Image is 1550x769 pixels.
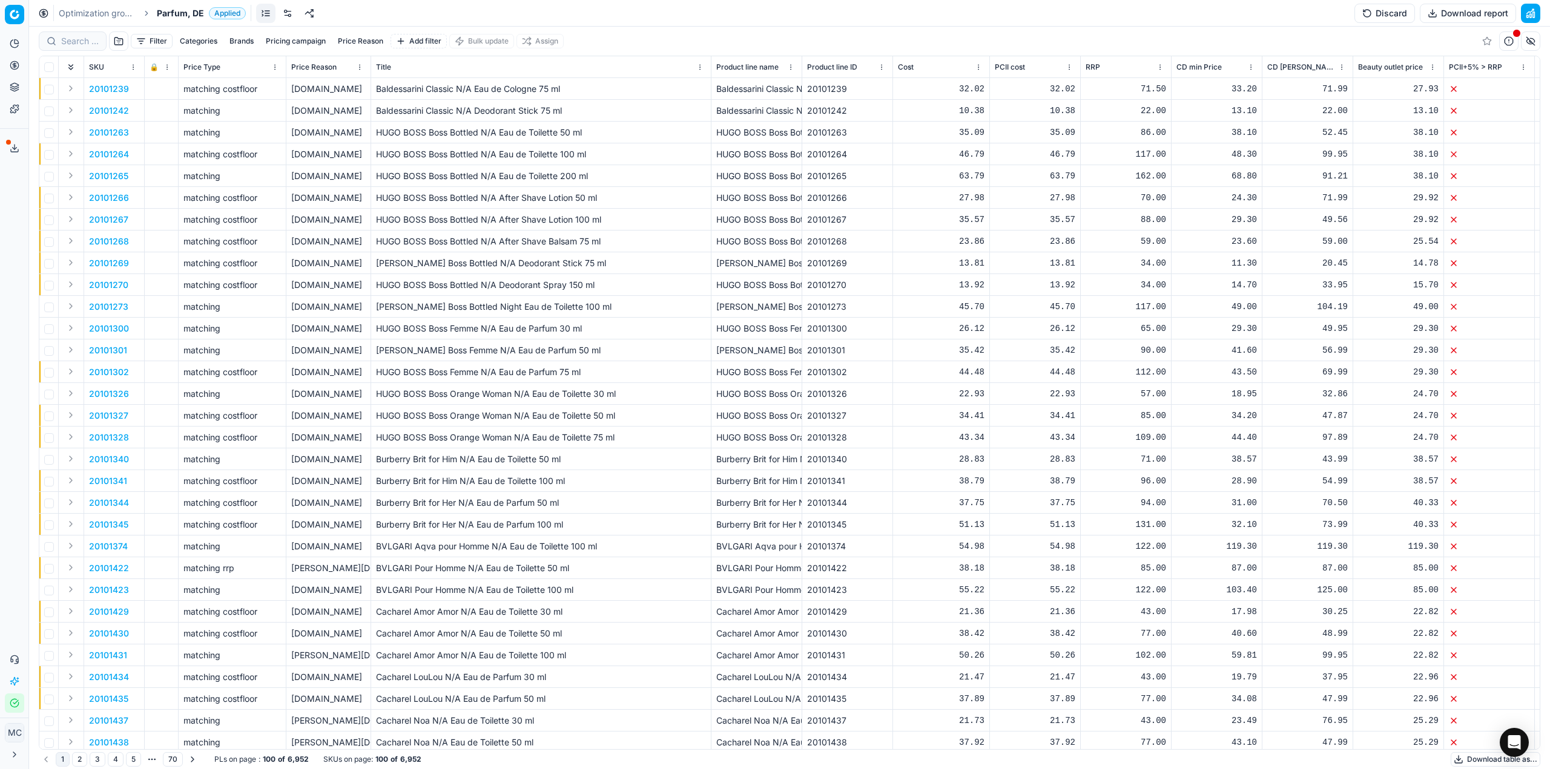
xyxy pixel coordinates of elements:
[1358,83,1439,95] div: 27.93
[64,408,78,422] button: Expand
[89,693,128,705] button: 20101435
[376,257,706,269] p: [PERSON_NAME] Boss Bottled N/A Deodorant Stick 75 ml
[64,103,78,117] button: Expand
[291,170,366,182] div: [DOMAIN_NAME]
[89,453,129,465] p: 20101340
[89,736,129,748] button: 20101438
[64,321,78,335] button: Expand
[1086,62,1100,72] span: RRP
[376,62,391,72] span: Title
[807,279,888,291] div: 20101270
[1176,192,1257,204] div: 24.30
[263,754,275,764] strong: 100
[59,7,136,19] a: Optimization groups
[716,301,797,313] div: [PERSON_NAME] Boss Bottled Night Eau de Toilette 100 ml
[64,234,78,248] button: Expand
[64,647,78,662] button: Expand
[64,735,78,749] button: Expand
[807,192,888,204] div: 20101266
[183,148,281,160] div: matching costfloor
[185,752,200,767] button: Go to next page
[1176,126,1257,139] div: 38.10
[1267,279,1348,291] div: 33.95
[898,62,914,72] span: Cost
[1358,126,1439,139] div: 38.10
[89,671,129,683] p: 20101434
[291,214,366,226] div: [DOMAIN_NAME]
[1358,192,1439,204] div: 29.92
[807,257,888,269] div: 20101269
[291,257,366,269] div: [DOMAIN_NAME]
[1358,366,1439,378] div: 29.30
[291,83,366,95] div: [DOMAIN_NAME]
[89,431,129,443] button: 20101328
[89,475,127,487] p: 20101341
[89,388,129,400] button: 20101326
[1267,170,1348,182] div: 91.21
[1086,366,1166,378] div: 112.00
[64,582,78,597] button: Expand
[995,83,1075,95] div: 32.02
[64,430,78,444] button: Expand
[898,148,984,160] div: 46.79
[1176,322,1257,335] div: 29.30
[376,126,706,139] p: HUGO BOSS Boss Bottled N/A Eau de Toilette 50 ml
[89,584,129,596] button: 20101423
[898,170,984,182] div: 63.79
[64,212,78,226] button: Expand
[5,724,24,742] span: MC
[807,170,888,182] div: 20101265
[1267,192,1348,204] div: 71.99
[716,257,797,269] div: [PERSON_NAME] Boss Bottled N/A Deodorant Stick 75 ml
[183,214,281,226] div: matching costfloor
[64,386,78,401] button: Expand
[64,669,78,684] button: Expand
[1176,83,1257,95] div: 33.20
[183,322,281,335] div: matching
[376,170,706,182] p: HUGO BOSS Boss Bottled N/A Eau de Toilette 200 ml
[1267,366,1348,378] div: 69.99
[108,752,124,767] button: 4
[898,83,984,95] div: 32.02
[376,235,706,247] p: HUGO BOSS Boss Bottled N/A After Shave Balsam 75 ml
[64,190,78,205] button: Expand
[89,279,128,291] button: 20101270
[1358,170,1439,182] div: 38.10
[64,604,78,618] button: Expand
[995,192,1075,204] div: 27.98
[291,235,366,247] div: [DOMAIN_NAME]
[183,105,281,117] div: matching
[89,649,127,661] p: 20101431
[89,83,129,95] button: 20101239
[183,62,220,72] span: Price Type
[995,170,1075,182] div: 63.79
[183,126,281,139] div: matching
[89,192,129,204] p: 20101266
[1176,344,1257,356] div: 41.60
[898,322,984,335] div: 26.12
[1176,301,1257,313] div: 49.00
[1358,279,1439,291] div: 15.70
[1358,214,1439,226] div: 29.92
[376,388,706,400] p: HUGO BOSS Boss Orange Woman N/A Eau de Toilette 30 ml
[1176,257,1257,269] div: 11.30
[72,752,87,767] button: 2
[376,279,706,291] p: HUGO BOSS Boss Bottled N/A Deodorant Spray 150 ml
[1176,214,1257,226] div: 29.30
[89,606,129,618] p: 20101429
[183,192,281,204] div: matching costfloor
[59,7,246,19] nav: breadcrumb
[89,519,128,531] p: 20101345
[376,192,706,204] p: HUGO BOSS Boss Bottled N/A After Shave Lotion 50 ml
[1358,257,1439,269] div: 14.78
[716,322,797,335] div: HUGO BOSS Boss Femme N/A Eau de Parfum 30 ml
[89,344,127,356] button: 20101301
[995,126,1075,139] div: 35.09
[89,235,129,247] button: 20101268
[175,34,222,48] button: Categories
[64,81,78,96] button: Expand
[291,105,366,117] div: [DOMAIN_NAME]
[807,148,888,160] div: 20101264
